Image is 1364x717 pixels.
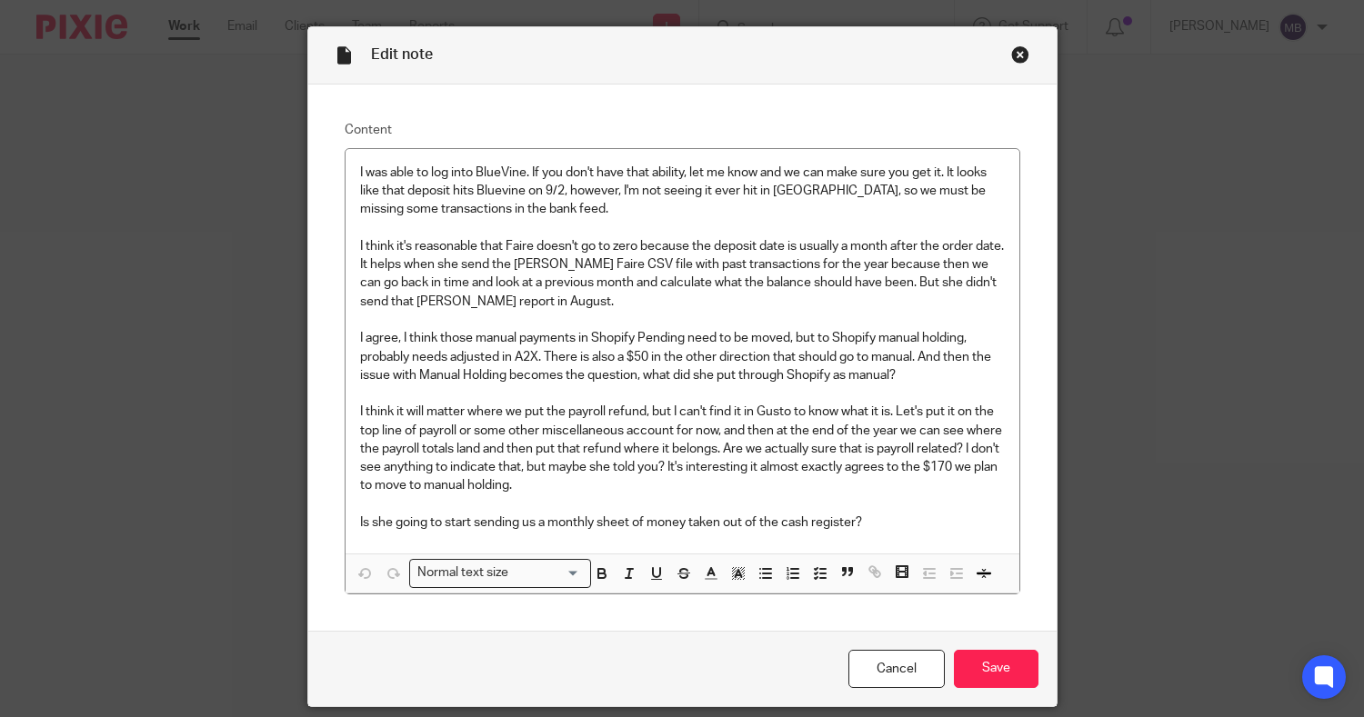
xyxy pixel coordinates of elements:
[514,563,579,583] input: Search for option
[371,47,433,62] span: Edit note
[954,650,1038,689] input: Save
[360,237,1005,311] p: I think it's reasonable that Faire doesn't go to zero because the deposit date is usually a month...
[409,559,591,587] div: Search for option
[345,121,1020,139] label: Content
[414,563,513,583] span: Normal text size
[1011,45,1029,64] div: Close this dialog window
[360,513,1005,532] p: Is she going to start sending us a monthly sheet of money taken out of the cash register?
[360,329,1005,384] p: I agree, I think those manual payments in Shopify Pending need to be moved, but to Shopify manual...
[360,403,1005,494] p: I think it will matter where we put the payroll refund, but I can't find it in Gusto to know what...
[848,650,945,689] a: Cancel
[360,164,1005,219] p: I was able to log into BlueVine. If you don't have that ability, let me know and we can make sure...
